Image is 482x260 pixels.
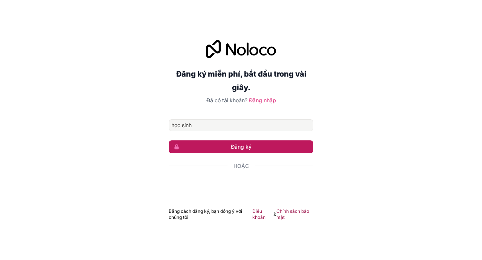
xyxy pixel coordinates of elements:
[169,119,313,131] input: Địa chỉ email
[176,69,307,92] font: Đăng ký miễn phí, bắt đầu trong vài giây.
[233,163,249,169] font: Hoặc
[169,140,313,153] button: Đăng ký
[252,208,265,220] font: Điều khoản
[276,208,309,220] font: Chính sách bảo mật
[252,208,273,220] a: Điều khoản
[231,143,252,150] font: Đăng ký
[273,211,276,217] font: &
[276,208,313,220] a: Chính sách bảo mật
[165,178,317,195] iframe: Nút Đăng nhập bằng Google
[206,97,247,103] font: Đã có tài khoản?
[169,208,242,220] font: Bằng cách đăng ký, bạn đồng ý với chúng tôi
[249,97,276,103] a: Đăng nhập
